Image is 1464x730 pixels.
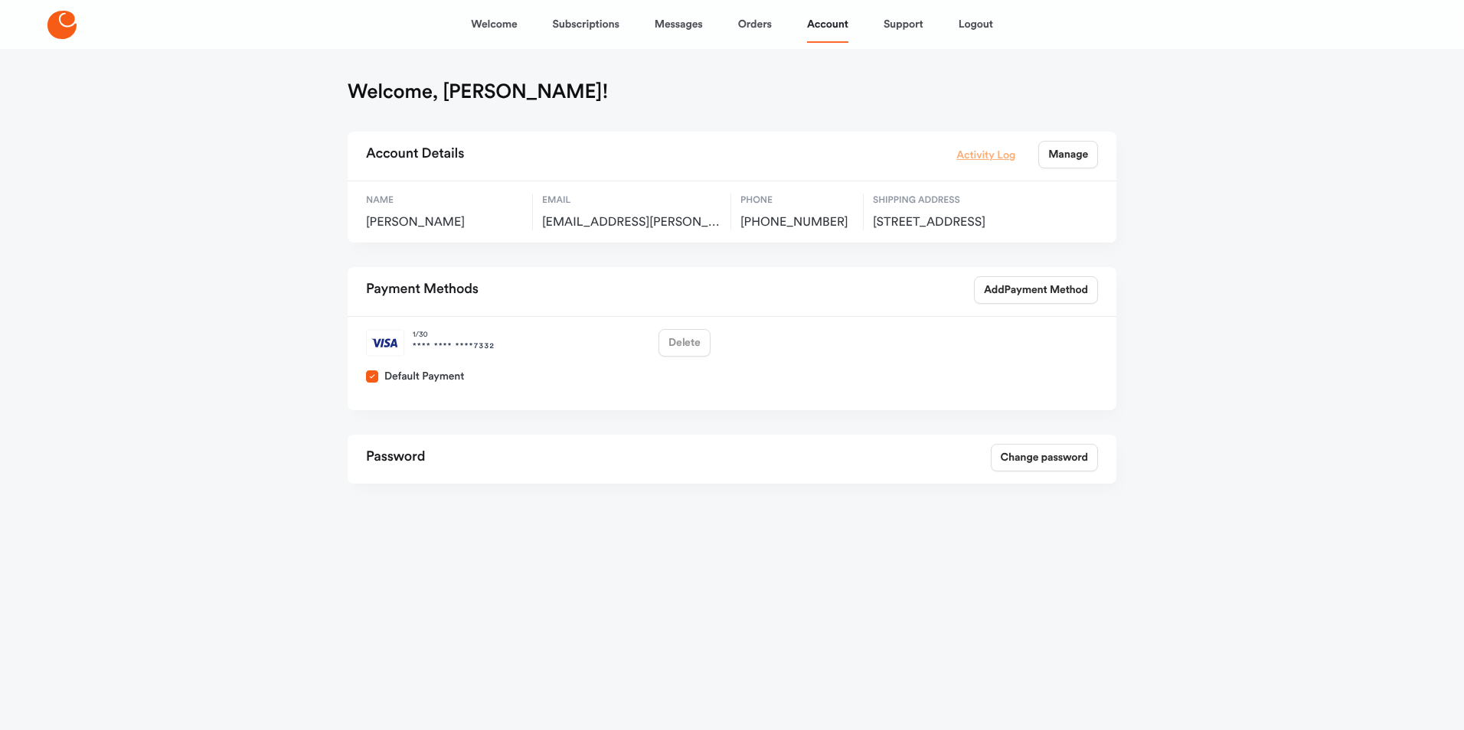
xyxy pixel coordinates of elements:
[471,6,517,43] a: Welcome
[738,6,772,43] a: Orders
[655,6,703,43] a: Messages
[873,194,1038,207] span: Shipping Address
[1038,141,1098,168] a: Manage
[366,141,464,168] h2: Account Details
[413,329,495,341] span: 1 / 30
[366,276,479,304] h2: Payment Methods
[991,444,1098,471] a: Change password
[959,6,993,43] a: Logout
[384,369,464,384] span: Default Payment
[1005,282,1088,298] span: Payment Method
[542,215,721,230] span: brucelefler@cox.net
[366,444,425,471] h2: Password
[366,194,523,207] span: Name
[553,6,619,43] a: Subscriptions
[740,194,854,207] span: Phone
[366,329,405,357] img: visa
[366,215,523,230] span: [PERSON_NAME]
[542,194,721,207] span: Email
[873,215,1038,230] span: 4630 Manchester Drive, Omahs, US, 68152
[807,6,848,43] a: Account
[956,146,1015,163] a: Activity Log
[740,215,854,230] span: [PHONE_NUMBER]
[348,80,608,104] h1: Welcome, [PERSON_NAME]!
[366,370,378,383] button: Default Payment
[884,6,923,43] a: Support
[974,276,1098,304] a: AddPayment Method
